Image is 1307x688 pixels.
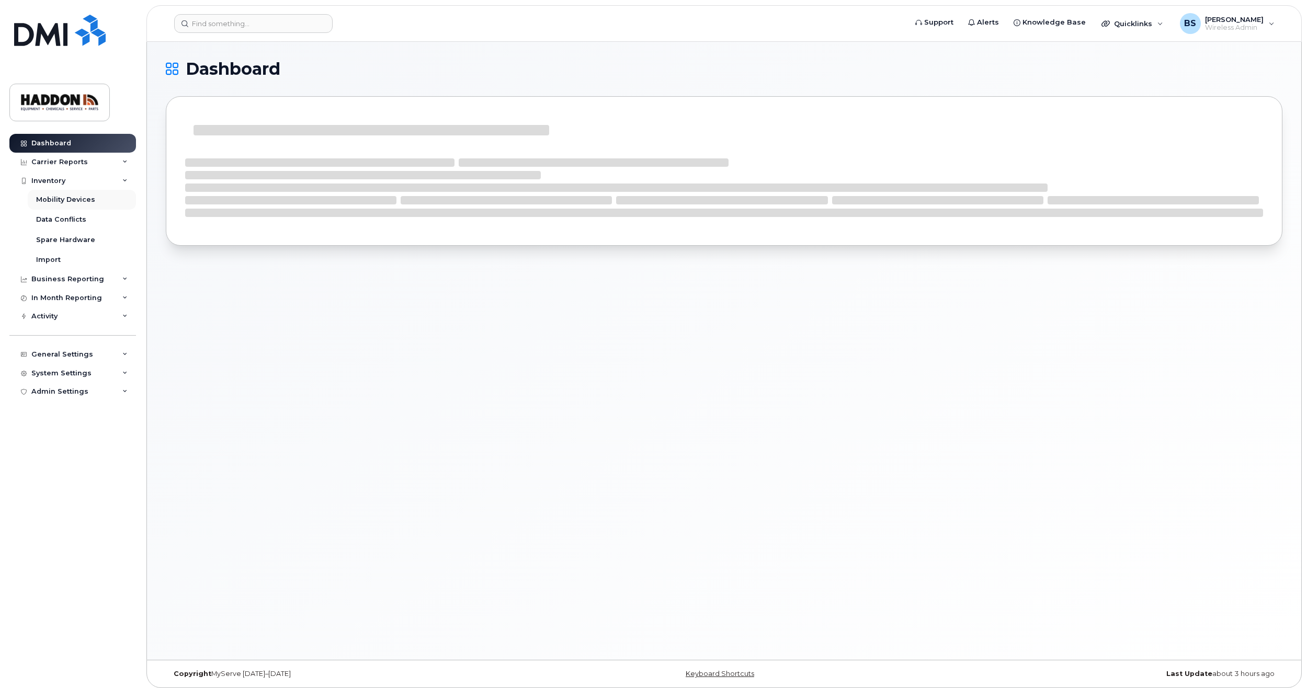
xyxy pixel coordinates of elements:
a: Keyboard Shortcuts [686,670,754,678]
strong: Last Update [1166,670,1212,678]
div: about 3 hours ago [910,670,1282,678]
strong: Copyright [174,670,211,678]
div: MyServe [DATE]–[DATE] [166,670,538,678]
span: Dashboard [186,61,280,77]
